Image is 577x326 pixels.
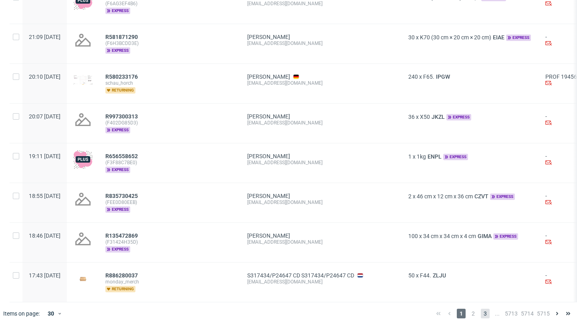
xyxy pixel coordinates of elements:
[105,246,130,253] span: express
[247,159,395,166] div: [EMAIL_ADDRESS][DOMAIN_NAME]
[105,73,139,80] a: R580233176
[105,73,138,80] span: R580233176
[247,232,290,239] a: [PERSON_NAME]
[408,272,415,279] span: 50
[105,206,130,213] span: express
[105,47,130,54] span: express
[408,233,418,239] span: 100
[247,272,354,279] a: S317434/P24647 CD S317434/P24647 CD
[3,310,40,318] span: Items on page:
[420,114,430,120] span: X50
[29,272,61,279] span: 17:43 [DATE]
[105,120,234,126] span: (F402DG85D3)
[473,193,490,200] a: CZVT
[476,233,493,239] a: GIMA
[408,114,415,120] span: 36
[29,232,61,239] span: 18:46 [DATE]
[105,193,138,199] span: R835730425
[105,239,234,245] span: (F31424H35D)
[481,309,490,318] span: 3
[493,233,518,240] span: express
[408,34,533,41] div: x
[420,34,491,41] span: K70 (30 cm × 20 cm × 20 cm)
[105,34,138,40] span: R581871290
[408,232,533,240] div: x
[105,34,139,40] a: R581871290
[105,232,138,239] span: R135472869
[446,114,471,120] span: express
[443,154,468,160] span: express
[408,73,418,80] span: 240
[43,308,57,319] div: 30
[29,113,61,120] span: 20:07 [DATE]
[537,309,550,318] span: 5715
[247,153,290,159] a: [PERSON_NAME]
[105,159,234,166] span: (F3F88C7BE0)
[247,199,395,206] div: [EMAIL_ADDRESS][DOMAIN_NAME]
[426,153,443,160] a: ENPL
[105,153,139,159] a: R656558652
[105,40,234,47] span: (F6H3BCDD3E)
[430,114,446,120] a: JKZL
[73,110,93,129] img: no_design.png
[105,272,138,279] span: R886280037
[493,309,502,318] span: ...
[29,153,61,159] span: 19:11 [DATE]
[247,120,395,126] div: [EMAIL_ADDRESS][DOMAIN_NAME]
[408,193,412,200] span: 2
[417,193,473,200] span: 46 cm x 12 cm x 36 cm
[105,279,234,285] span: monday_merch
[247,40,395,47] div: [EMAIL_ADDRESS][DOMAIN_NAME]
[420,272,431,279] span: F44.
[105,0,234,7] span: (F6AG3EF4B6)
[29,73,61,80] span: 20:10 [DATE]
[247,73,290,80] a: [PERSON_NAME]
[417,153,426,160] span: 1kg
[105,167,130,173] span: express
[247,34,290,40] a: [PERSON_NAME]
[431,272,448,279] a: ZLJU
[247,239,395,245] div: [EMAIL_ADDRESS][DOMAIN_NAME]
[29,193,61,199] span: 18:55 [DATE]
[457,309,466,318] span: 1
[29,34,61,40] span: 21:09 [DATE]
[105,80,234,86] span: schau_horch
[105,113,138,120] span: R997300313
[105,153,138,159] span: R656558652
[105,127,130,133] span: express
[73,273,93,284] img: version_two_editor_design
[491,34,506,41] span: EIAE
[105,113,139,120] a: R997300313
[105,286,135,292] span: returning
[73,150,93,169] img: plus-icon.676465ae8f3a83198b3f.png
[73,75,93,85] img: version_two_editor_data
[505,309,518,318] span: 5713
[247,193,290,199] a: [PERSON_NAME]
[247,0,395,7] div: [EMAIL_ADDRESS][DOMAIN_NAME]
[73,189,93,209] img: no_design.png
[247,279,395,285] div: [EMAIL_ADDRESS][DOMAIN_NAME]
[521,309,534,318] span: 5714
[408,73,533,80] div: x
[247,80,395,86] div: [EMAIL_ADDRESS][DOMAIN_NAME]
[105,8,130,14] span: express
[105,193,139,199] a: R835730425
[423,233,476,239] span: 34 cm x 34 cm x 4 cm
[73,31,93,50] img: no_design.png
[105,272,139,279] a: R886280037
[105,87,135,94] span: returning
[469,309,478,318] span: 2
[408,153,533,160] div: x
[105,232,139,239] a: R135472869
[247,113,290,120] a: [PERSON_NAME]
[408,34,415,41] span: 30
[408,113,533,120] div: x
[408,193,533,200] div: x
[506,35,531,41] span: express
[423,73,434,80] span: F65.
[434,73,452,80] a: IPGW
